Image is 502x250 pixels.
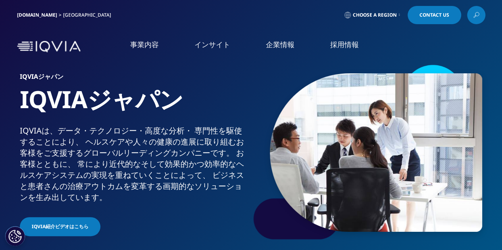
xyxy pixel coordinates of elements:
nav: Primary [84,28,485,65]
h1: IQVIAジャパン [20,84,248,125]
a: インサイト [194,40,230,50]
span: IQVIA紹介ビデオはこちら [32,223,88,230]
a: [DOMAIN_NAME] [17,11,57,18]
button: Cookie 設定 [5,226,25,246]
span: Contact Us [419,13,449,17]
a: 事業内容 [130,40,159,50]
div: [GEOGRAPHIC_DATA] [63,12,114,18]
a: 企業情報 [266,40,294,50]
img: 873_asian-businesspeople-meeting-in-office.jpg [270,73,482,232]
a: IQVIA紹介ビデオはこちら [20,217,100,236]
div: IQVIAは、​データ・​テクノロジー・​高度な​分析・​ 専門性を​駆使する​ことに​より、​ ヘルスケアや​人々の​健康の​進展に​取り組む​お客様を​ご支援​する​グローバル​リーディング... [20,125,248,203]
span: Choose a Region [353,12,397,18]
a: Contact Us [408,6,461,24]
a: 採用情報 [330,40,359,50]
h6: IQVIAジャパン [20,73,248,84]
